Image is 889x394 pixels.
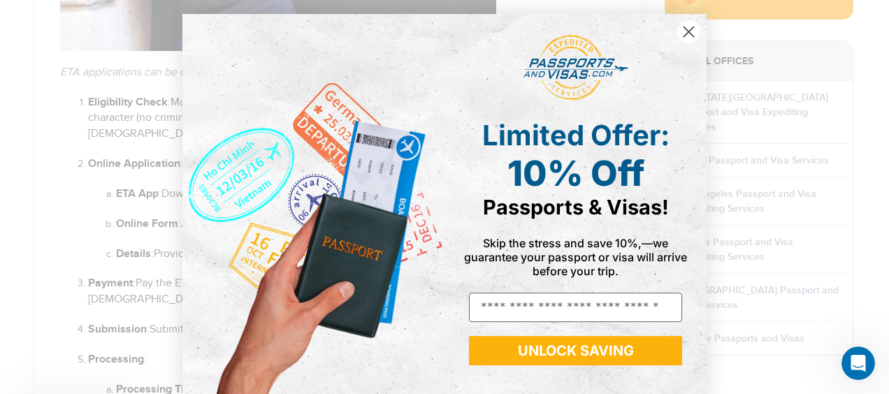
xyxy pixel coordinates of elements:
[482,118,670,152] span: Limited Offer:
[841,346,875,380] iframe: Intercom live chat
[523,35,628,101] img: passports and visas
[469,336,682,365] button: UNLOCK SAVING
[507,152,644,194] span: 10% Off
[677,20,701,44] button: Close dialog
[483,195,669,219] span: Passports & Visas!
[464,236,687,278] span: Skip the stress and save 10%,—we guarantee your passport or visa will arrive before your trip.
